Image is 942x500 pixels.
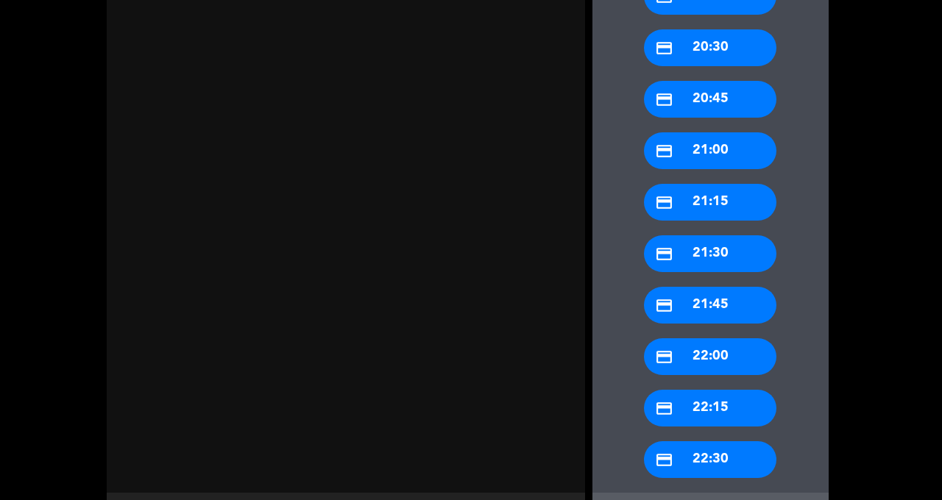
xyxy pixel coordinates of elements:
div: 22:30 [644,441,776,478]
i: credit_card [655,296,673,315]
div: 20:45 [644,81,776,118]
i: credit_card [655,245,673,263]
div: 21:15 [644,184,776,221]
i: credit_card [655,348,673,366]
div: 20:30 [644,29,776,66]
div: 22:00 [644,338,776,375]
div: 21:00 [644,132,776,169]
div: 21:45 [644,287,776,324]
i: credit_card [655,39,673,57]
i: credit_card [655,193,673,212]
i: credit_card [655,451,673,469]
i: credit_card [655,142,673,160]
i: credit_card [655,399,673,418]
div: 22:15 [644,390,776,426]
i: credit_card [655,90,673,109]
div: 21:30 [644,235,776,272]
